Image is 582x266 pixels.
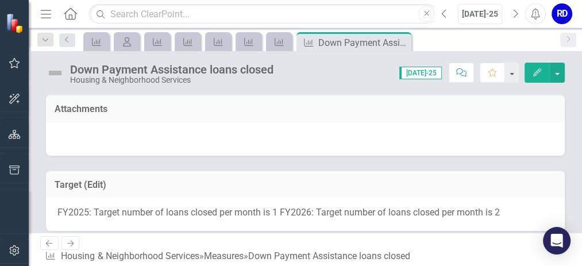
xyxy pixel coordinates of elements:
div: Housing & Neighborhood Services [70,76,273,84]
div: Open Intercom Messenger [543,227,571,255]
a: Measures [203,250,243,261]
div: » » [45,250,414,263]
span: FY2025: Target number of loans closed per month is 1 FY2026: Target number of loans closed per mo... [57,207,500,218]
h3: Attachments [55,104,556,114]
a: Housing & Neighborhood Services [61,250,199,261]
h3: Target (Edit) [55,180,556,190]
span: [DATE]-25 [399,67,442,79]
button: [DATE]-25 [458,4,502,24]
div: Down Payment Assistance loans closed [318,36,408,50]
input: Search ClearPoint... [89,4,437,24]
div: Down Payment Assistance loans closed [248,250,410,261]
div: Down Payment Assistance loans closed [70,63,273,76]
img: ClearPoint Strategy [6,13,26,33]
div: [DATE]-25 [462,8,498,20]
img: Not Defined [46,64,64,82]
button: RD [552,3,572,24]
